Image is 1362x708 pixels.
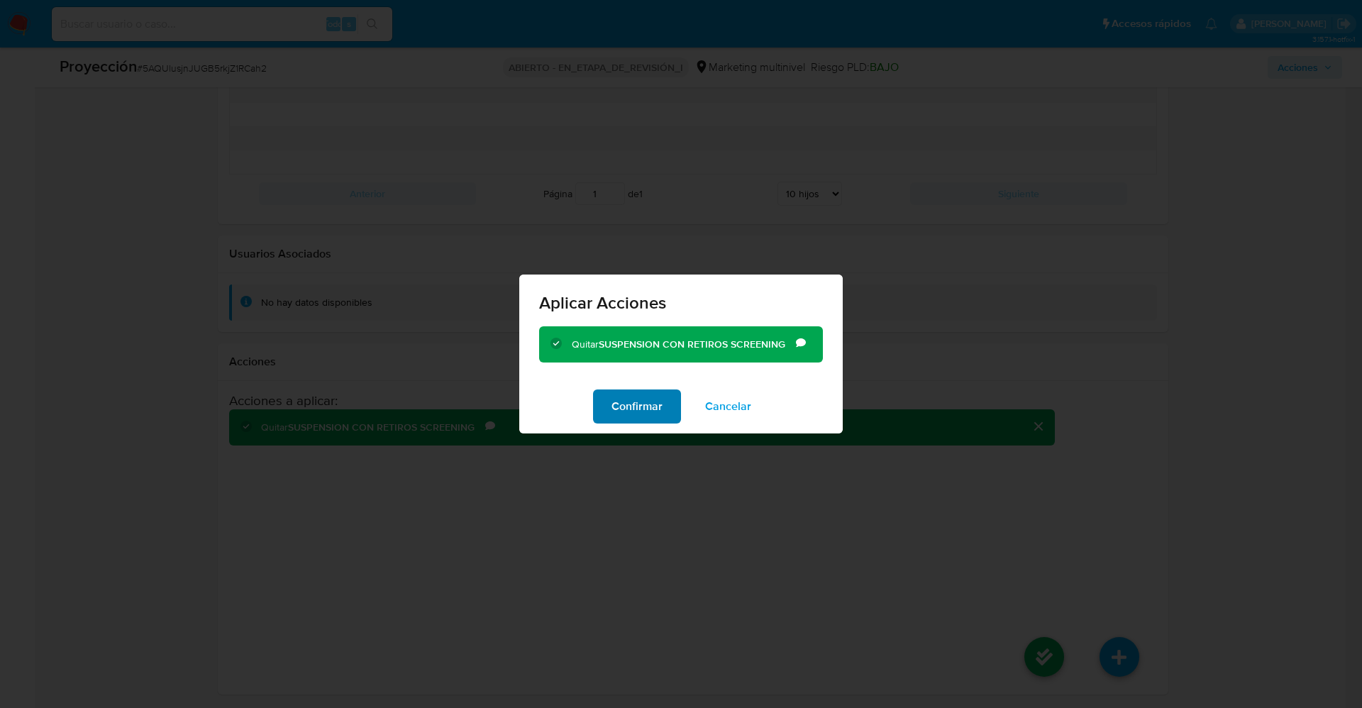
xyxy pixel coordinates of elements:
font: Confirmar [611,389,663,424]
button: Confirmar [593,389,681,424]
font: SUSPENSION CON RETIROS SCREENING [599,337,785,351]
span: Aplicar Acciones [539,294,823,311]
button: Cancelar [687,389,770,424]
font: Cancelar [705,389,751,424]
font: Quitar [572,337,599,351]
